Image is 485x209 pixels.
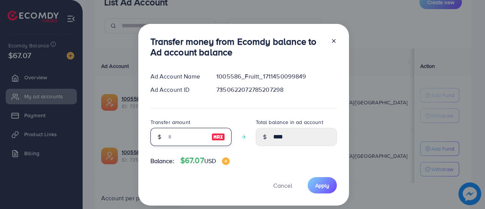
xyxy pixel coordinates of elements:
[308,177,337,193] button: Apply
[210,72,343,81] div: 1005586_Fruitt_1711450099849
[222,157,230,165] img: image
[211,132,225,141] img: image
[264,177,302,193] button: Cancel
[150,118,190,126] label: Transfer amount
[273,181,292,190] span: Cancel
[210,85,343,94] div: 7350622072785207298
[144,85,211,94] div: Ad Account ID
[150,36,325,58] h3: Transfer money from Ecomdy balance to Ad account balance
[315,182,329,189] span: Apply
[256,118,323,126] label: Total balance in ad account
[144,72,211,81] div: Ad Account Name
[180,156,230,165] h4: $67.07
[150,157,174,165] span: Balance:
[204,157,216,165] span: USD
